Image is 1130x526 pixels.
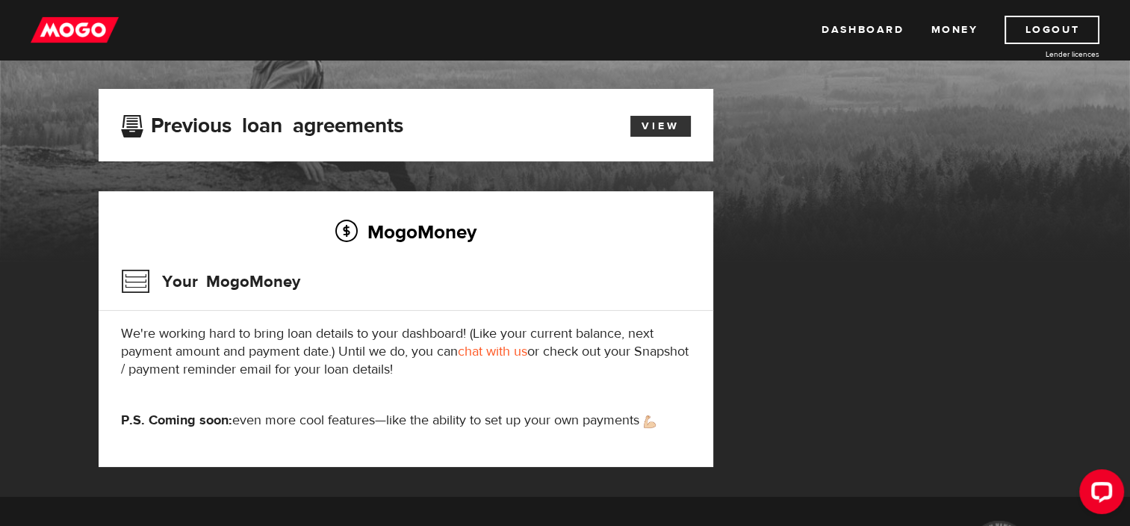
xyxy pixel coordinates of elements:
[121,216,691,247] h2: MogoMoney
[31,16,119,44] img: mogo_logo-11ee424be714fa7cbb0f0f49df9e16ec.png
[121,412,691,430] p: even more cool features—like the ability to set up your own payments
[630,116,691,137] a: View
[931,16,978,44] a: Money
[1067,463,1130,526] iframe: LiveChat chat widget
[121,262,300,301] h3: Your MogoMoney
[822,16,904,44] a: Dashboard
[121,114,403,133] h3: Previous loan agreements
[121,325,691,379] p: We're working hard to bring loan details to your dashboard! (Like your current balance, next paym...
[987,49,1099,60] a: Lender licences
[121,412,232,429] strong: P.S. Coming soon:
[644,415,656,428] img: strong arm emoji
[458,343,527,360] a: chat with us
[1005,16,1099,44] a: Logout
